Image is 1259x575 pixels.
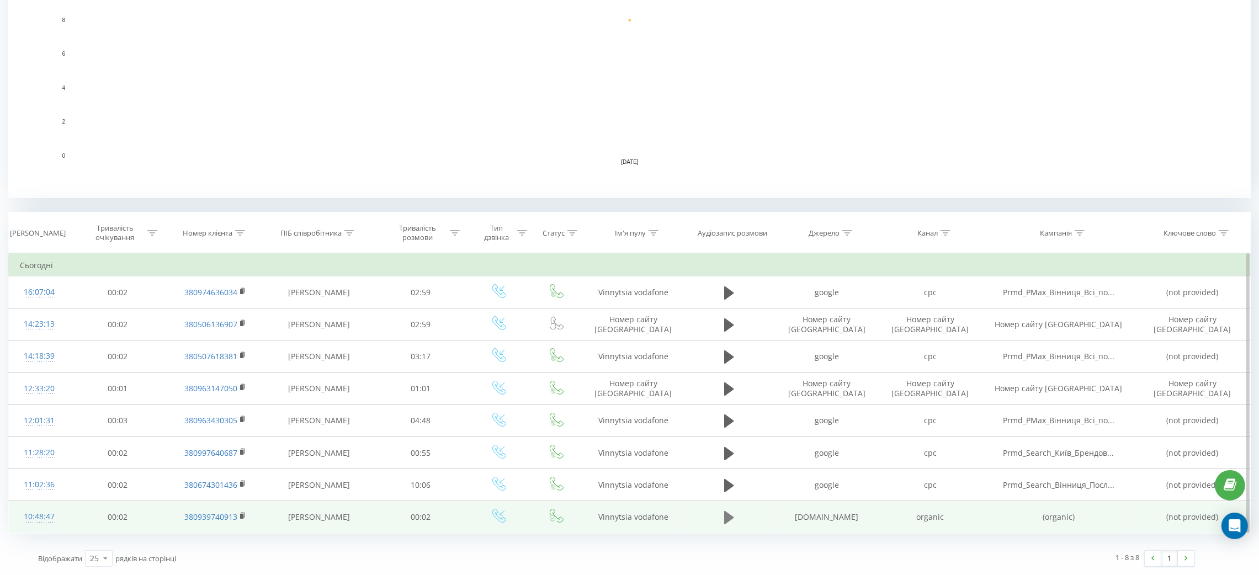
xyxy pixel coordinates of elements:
[373,340,469,372] td: 03:17
[878,276,981,308] td: cpc
[1164,228,1216,238] div: Ключове слово
[479,223,514,242] div: Тип дзвінка
[90,553,99,564] div: 25
[373,469,469,501] td: 10:06
[775,340,878,372] td: google
[265,501,373,533] td: [PERSON_NAME]
[184,287,237,297] a: 380974636034
[70,404,166,436] td: 00:03
[1135,501,1250,533] td: (not provided)
[184,512,237,522] a: 380939740913
[1115,552,1139,563] div: 1 - 8 з 8
[373,501,469,533] td: 00:02
[1135,276,1250,308] td: (not provided)
[1003,480,1114,490] span: Prmd_Search_Вінниця_Посл...
[583,308,683,340] td: Номер сайту [GEOGRAPHIC_DATA]
[62,85,65,91] text: 4
[373,276,469,308] td: 02:59
[20,345,59,367] div: 14:18:39
[70,501,166,533] td: 00:02
[70,308,166,340] td: 00:02
[878,372,981,404] td: Номер сайту [GEOGRAPHIC_DATA]
[280,228,342,238] div: ПІБ співробітника
[1003,448,1114,458] span: Prmd_Search_Київ_Брендов...
[1135,308,1250,340] td: Номер сайту [GEOGRAPHIC_DATA]
[20,442,59,464] div: 11:28:20
[698,228,767,238] div: Аудіозапис розмови
[1135,404,1250,436] td: (not provided)
[1040,228,1072,238] div: Кампанія
[775,437,878,469] td: google
[583,501,683,533] td: Vinnytsia vodafone
[1135,437,1250,469] td: (not provided)
[62,17,65,23] text: 8
[183,228,232,238] div: Номер клієнта
[583,372,683,404] td: Номер сайту [GEOGRAPHIC_DATA]
[621,159,639,166] text: [DATE]
[583,340,683,372] td: Vinnytsia vodafone
[265,372,373,404] td: [PERSON_NAME]
[1161,551,1178,566] a: 1
[1221,513,1248,539] div: Open Intercom Messenger
[20,410,59,432] div: 12:01:31
[775,501,878,533] td: [DOMAIN_NAME]
[373,308,469,340] td: 02:59
[878,308,981,340] td: Номер сайту [GEOGRAPHIC_DATA]
[86,223,145,242] div: Тривалість очікування
[265,340,373,372] td: [PERSON_NAME]
[388,223,447,242] div: Тривалість розмови
[265,404,373,436] td: [PERSON_NAME]
[583,276,683,308] td: Vinnytsia vodafone
[1135,340,1250,372] td: (not provided)
[878,437,981,469] td: cpc
[982,501,1135,533] td: (organic)
[775,276,878,308] td: google
[775,308,878,340] td: Номер сайту [GEOGRAPHIC_DATA]
[184,383,237,393] a: 380963147050
[265,437,373,469] td: [PERSON_NAME]
[878,404,981,436] td: cpc
[1003,287,1114,297] span: Prmd_PMax_Вінниця_Всі_по...
[38,553,82,563] span: Відображати
[982,308,1135,340] td: Номер сайту [GEOGRAPHIC_DATA]
[265,308,373,340] td: [PERSON_NAME]
[878,469,981,501] td: cpc
[20,281,59,303] div: 16:07:04
[184,319,237,329] a: 380506136907
[184,480,237,490] a: 380674301436
[373,372,469,404] td: 01:01
[543,228,565,238] div: Статус
[62,119,65,125] text: 2
[20,474,59,496] div: 11:02:36
[373,437,469,469] td: 00:55
[62,51,65,57] text: 6
[70,372,166,404] td: 00:01
[184,448,237,458] a: 380997640687
[184,415,237,425] a: 380963430305
[20,506,59,528] div: 10:48:47
[1003,351,1114,361] span: Prmd_PMax_Вінниця_Всі_по...
[1135,372,1250,404] td: Номер сайту [GEOGRAPHIC_DATA]
[70,437,166,469] td: 00:02
[583,437,683,469] td: Vinnytsia vodafone
[615,228,646,238] div: Ім'я пулу
[1003,415,1114,425] span: Prmd_PMax_Вінниця_Всі_по...
[20,313,59,335] div: 14:23:13
[878,340,981,372] td: cpc
[917,228,938,238] div: Канал
[10,228,66,238] div: [PERSON_NAME]
[775,469,878,501] td: google
[1135,469,1250,501] td: (not provided)
[115,553,176,563] span: рядків на сторінці
[20,378,59,400] div: 12:33:20
[583,469,683,501] td: Vinnytsia vodafone
[583,404,683,436] td: Vinnytsia vodafone
[878,501,981,533] td: organic
[184,351,237,361] a: 380507618381
[70,340,166,372] td: 00:02
[809,228,840,238] div: Джерело
[265,276,373,308] td: [PERSON_NAME]
[70,276,166,308] td: 00:02
[265,469,373,501] td: [PERSON_NAME]
[62,153,65,159] text: 0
